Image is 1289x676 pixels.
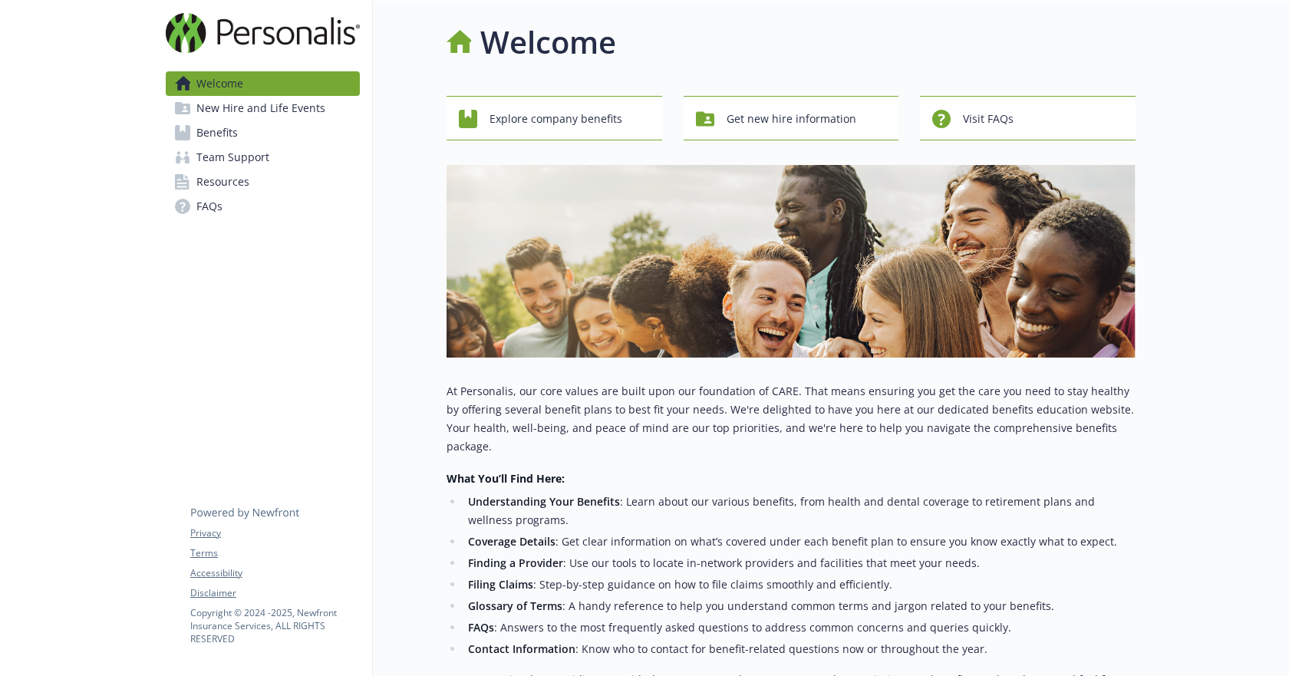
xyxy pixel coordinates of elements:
button: Get new hire information [684,96,899,140]
p: Copyright © 2024 - 2025 , Newfront Insurance Services, ALL RIGHTS RESERVED [190,606,359,645]
button: Explore company benefits [447,96,662,140]
a: FAQs [166,194,360,219]
strong: Coverage Details [468,534,555,549]
a: Benefits [166,120,360,145]
span: Benefits [196,120,238,145]
span: New Hire and Life Events [196,96,325,120]
strong: Filing Claims [468,577,533,592]
li: : Step-by-step guidance on how to file claims smoothly and efficiently. [463,575,1136,594]
li: : Learn about our various benefits, from health and dental coverage to retirement plans and welln... [463,493,1136,529]
button: Visit FAQs [920,96,1136,140]
li: : Answers to the most frequently asked questions to address common concerns and queries quickly. [463,618,1136,637]
span: Visit FAQs [963,104,1014,134]
span: Get new hire information [727,104,856,134]
strong: Understanding Your Benefits [468,494,620,509]
li: : Know who to contact for benefit-related questions now or throughout the year. [463,640,1136,658]
span: Resources [196,170,249,194]
a: Terms [190,546,359,560]
h1: Welcome [480,19,616,65]
img: overview page banner [447,165,1136,358]
a: Accessibility [190,566,359,580]
a: Welcome [166,71,360,96]
span: FAQs [196,194,223,219]
li: : Use our tools to locate in-network providers and facilities that meet your needs. [463,554,1136,572]
a: New Hire and Life Events [166,96,360,120]
span: Welcome [196,71,243,96]
li: : A handy reference to help you understand common terms and jargon related to your benefits. [463,597,1136,615]
a: Team Support [166,145,360,170]
a: Resources [166,170,360,194]
strong: What You’ll Find Here: [447,471,565,486]
span: Explore company benefits [490,104,622,134]
strong: Glossary of Terms [468,599,562,613]
li: : Get clear information on what’s covered under each benefit plan to ensure you know exactly what... [463,533,1136,551]
a: Disclaimer [190,586,359,600]
strong: Finding a Provider [468,556,563,570]
p: At Personalis, our core values are built upon our foundation of CARE. That means ensuring you get... [447,382,1136,456]
strong: Contact Information [468,641,575,656]
span: Team Support [196,145,269,170]
strong: FAQs [468,620,494,635]
a: Privacy [190,526,359,540]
